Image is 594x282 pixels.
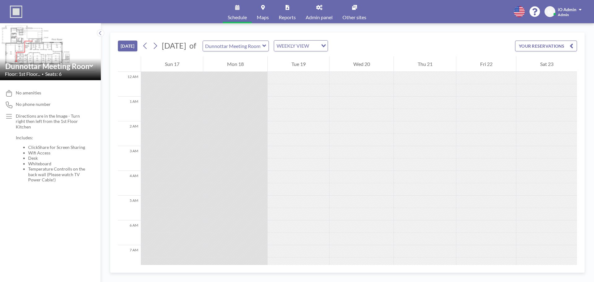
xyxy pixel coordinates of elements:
[118,220,141,245] div: 6 AM
[5,71,40,77] span: Floor: 1st Floor...
[118,171,141,196] div: 4 AM
[394,56,456,72] div: Thu 21
[141,56,203,72] div: Sun 17
[28,161,88,167] li: Whiteboard
[118,146,141,171] div: 3 AM
[118,245,141,270] div: 7 AM
[10,6,22,18] img: organization-logo
[275,42,310,50] span: WEEKLY VIEW
[162,41,186,50] span: [DATE]
[268,56,329,72] div: Tue 19
[28,150,88,156] li: Wifi Access
[516,56,577,72] div: Sat 23
[28,145,88,150] li: ClickShare for Screen Sharing
[118,121,141,146] div: 2 AM
[456,56,516,72] div: Fri 22
[42,72,44,76] span: •
[118,97,141,121] div: 1 AM
[28,166,88,183] li: Temperature Controlls on the back wall (Please watch TV Power Cable!)
[16,102,51,107] span: No phone number
[5,62,89,71] input: Dunnottar Meeting Room
[279,15,296,20] span: Reports
[28,155,88,161] li: Desk
[16,113,88,130] p: Directions are in the Image - Turn right then left from the 1st Floor Kitchen
[189,41,196,50] span: of
[329,56,394,72] div: Wed 20
[228,15,247,20] span: Schedule
[45,71,62,77] span: Seats: 6
[203,41,262,51] input: Dunnottar Meeting Room
[118,72,141,97] div: 12 AM
[118,41,137,51] button: [DATE]
[306,15,333,20] span: Admin panel
[311,42,317,50] input: Search for option
[16,135,88,141] p: Includes:
[274,41,328,51] div: Search for option
[558,7,576,12] span: iO Admin
[16,90,41,96] span: No amenities
[118,196,141,220] div: 5 AM
[257,15,269,20] span: Maps
[342,15,366,20] span: Other sites
[558,12,569,17] span: Admin
[203,56,267,72] div: Mon 18
[515,41,577,51] button: YOUR RESERVATIONS
[548,9,552,15] span: IA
